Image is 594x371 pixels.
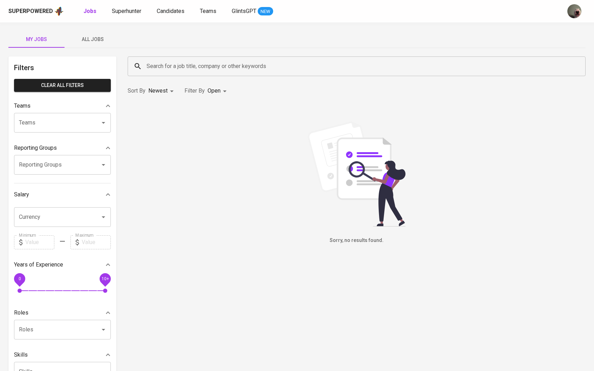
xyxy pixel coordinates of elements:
a: Candidates [157,7,186,16]
div: Salary [14,188,111,202]
a: Superpoweredapp logo [8,6,64,16]
button: Open [99,160,108,170]
a: Jobs [83,7,98,16]
div: Skills [14,348,111,362]
input: Value [82,235,111,249]
div: Teams [14,99,111,113]
p: Skills [14,351,28,359]
h6: Sorry, no results found. [128,237,586,244]
p: Years of Experience [14,261,63,269]
span: 0 [18,276,21,281]
span: Clear All filters [20,81,105,90]
p: Roles [14,309,28,317]
b: Jobs [83,8,96,14]
span: Superhunter [112,8,141,14]
span: All Jobs [69,35,116,44]
p: Reporting Groups [14,144,57,152]
span: My Jobs [13,35,60,44]
p: Teams [14,102,31,110]
button: Open [99,325,108,335]
div: Years of Experience [14,258,111,272]
span: Open [208,87,221,94]
p: Newest [148,87,168,95]
a: Superhunter [112,7,143,16]
div: Newest [148,85,176,97]
span: Teams [200,8,216,14]
span: GlintsGPT [232,8,256,14]
a: Teams [200,7,218,16]
div: Superpowered [8,7,53,15]
img: app logo [54,6,64,16]
span: Candidates [157,8,184,14]
a: GlintsGPT NEW [232,7,273,16]
p: Salary [14,190,29,199]
img: aji.muda@glints.com [567,4,581,18]
span: NEW [258,8,273,15]
button: Open [99,212,108,222]
button: Clear All filters [14,79,111,92]
div: Reporting Groups [14,141,111,155]
div: Open [208,85,229,97]
span: 10+ [101,276,109,281]
p: Sort By [128,87,146,95]
input: Value [25,235,54,249]
p: Filter By [184,87,205,95]
img: file_searching.svg [304,121,409,227]
button: Open [99,118,108,128]
h6: Filters [14,62,111,73]
div: Roles [14,306,111,320]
